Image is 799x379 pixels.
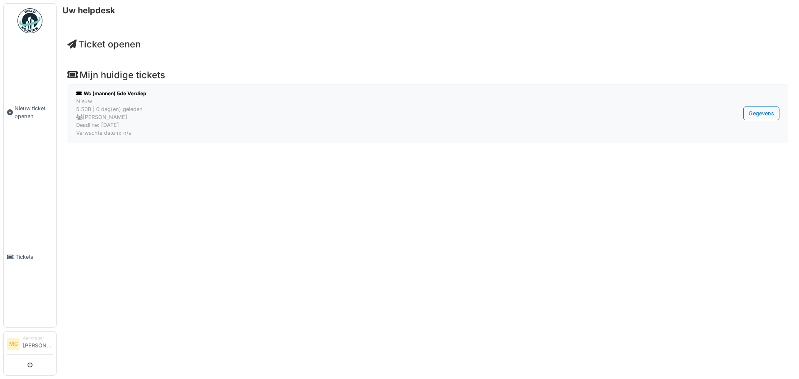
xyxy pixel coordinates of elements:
[23,335,53,353] li: [PERSON_NAME]
[15,104,53,120] span: Nieuw ticket openen
[23,335,53,341] div: Aanvrager
[67,39,141,50] a: Ticket openen
[4,38,56,187] a: Nieuw ticket openen
[74,88,782,139] a: Wc (mannen) 5de Verdiep Nieuw5.50B | 0 dag(en) geleden [PERSON_NAME]Deadline: [DATE]Verwachte dat...
[15,253,53,261] span: Tickets
[7,335,53,355] a: MC Aanvrager[PERSON_NAME]
[67,69,788,80] h4: Mijn huidige tickets
[76,90,668,97] div: Wc (mannen) 5de Verdiep
[62,5,115,15] h6: Uw helpdesk
[7,338,20,350] li: MC
[76,97,668,137] div: Nieuw 5.50B | 0 dag(en) geleden [PERSON_NAME] Deadline: [DATE] Verwachte datum: n/a
[743,107,779,120] div: Gegevens
[17,8,42,33] img: Badge_color-CXgf-gQk.svg
[4,187,56,328] a: Tickets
